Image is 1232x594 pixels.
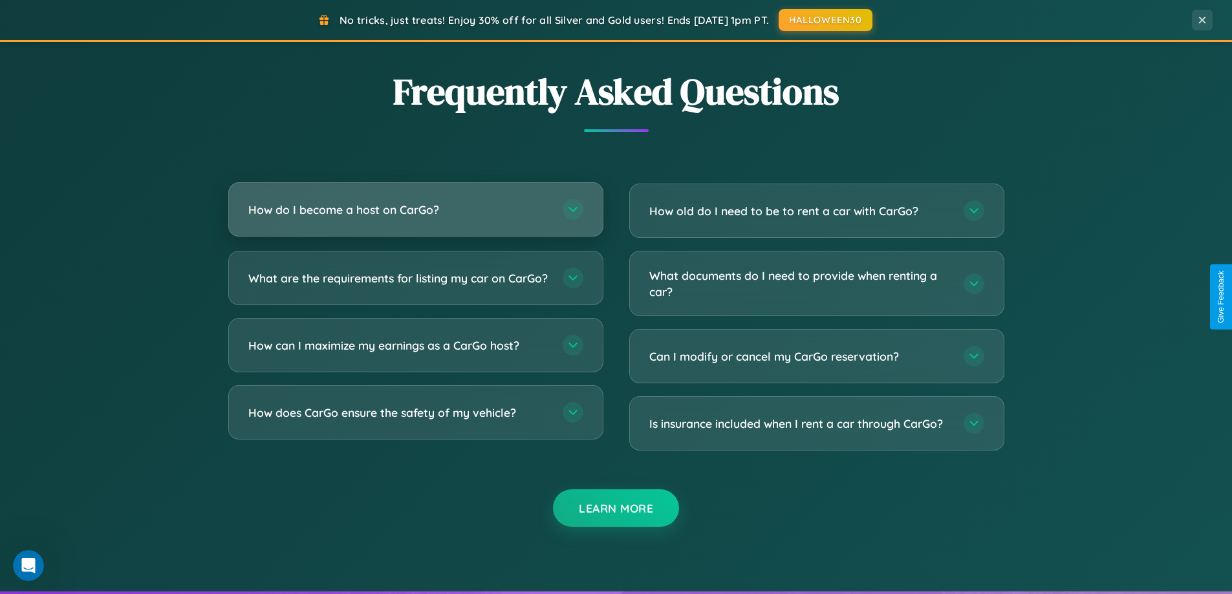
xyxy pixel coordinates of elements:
h3: How does CarGo ensure the safety of my vehicle? [248,405,550,421]
h3: What documents do I need to provide when renting a car? [649,268,951,299]
iframe: Intercom live chat [13,550,44,581]
h3: Is insurance included when I rent a car through CarGo? [649,416,951,432]
span: No tricks, just treats! Enjoy 30% off for all Silver and Gold users! Ends [DATE] 1pm PT. [340,14,769,27]
h3: What are the requirements for listing my car on CarGo? [248,270,550,286]
h3: How can I maximize my earnings as a CarGo host? [248,337,550,354]
h3: Can I modify or cancel my CarGo reservation? [649,348,951,365]
button: Learn More [553,489,679,527]
button: HALLOWEEN30 [779,9,872,31]
h3: How old do I need to be to rent a car with CarGo? [649,203,951,219]
h3: How do I become a host on CarGo? [248,202,550,218]
div: Give Feedback [1216,271,1226,323]
h2: Frequently Asked Questions [228,67,1004,116]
